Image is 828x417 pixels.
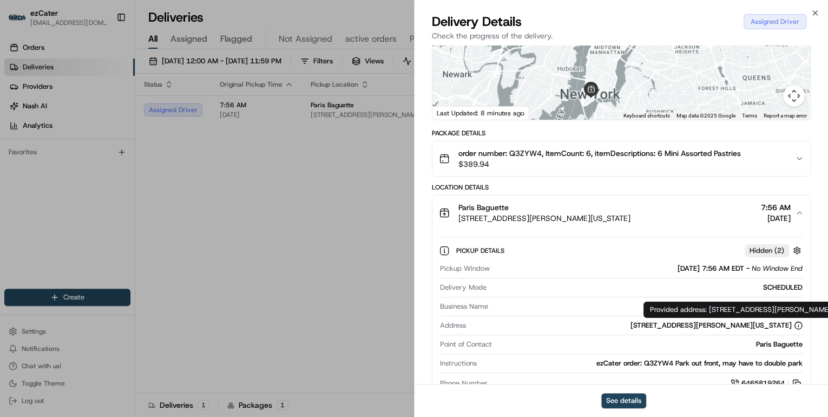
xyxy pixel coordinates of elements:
div: 💻 [91,158,100,167]
a: 💻API Documentation [87,153,178,172]
span: - [746,264,750,273]
div: [STREET_ADDRESS][PERSON_NAME][US_STATE] [630,321,803,330]
span: [DATE] [761,213,791,224]
a: 6465819264 [731,377,803,389]
span: Knowledge Base [22,157,83,168]
div: Paris Baguette[STREET_ADDRESS][PERSON_NAME][US_STATE]7:56 AM[DATE] [432,230,810,409]
span: API Documentation [102,157,174,168]
span: [DATE] 7:56 AM EDT [678,264,744,273]
button: order number: Q3ZYW4, ItemCount: 6, itemDescriptions: 6 Mini Assorted Pastries$389.94 [432,141,810,176]
span: Instructions [440,359,477,368]
span: Phone Number [440,379,488,388]
button: Paris Baguette[STREET_ADDRESS][PERSON_NAME][US_STATE]7:56 AM[DATE] [432,196,810,230]
button: Hidden (2) [745,244,804,257]
a: 📗Knowledge Base [6,153,87,172]
span: Pylon [108,184,131,192]
p: Check the progress of the delivery. [432,30,811,41]
div: ezCater order: Q3ZYW4 Park out front, may have to double park [481,359,803,368]
a: Terms [742,113,757,119]
div: Paris Baguette [492,302,803,311]
a: Report a map error [764,113,807,119]
div: Paris Baguette [496,340,803,349]
div: Start new chat [37,103,178,114]
div: Last Updated: 8 minutes ago [432,106,529,120]
img: 1736555255976-a54dd68f-1ca7-489b-9aae-adbdc363a1c4 [11,103,30,123]
button: Start new chat [184,107,197,120]
button: Keyboard shortcuts [623,112,670,120]
span: Business Name [440,302,488,311]
span: Point of Contact [440,340,492,349]
span: Map data ©2025 Google [676,113,735,119]
span: Address [440,321,466,330]
span: Hidden ( 2 ) [750,246,784,256]
input: Clear [28,70,179,81]
div: Package Details [432,129,811,138]
button: Map camera controls [783,85,805,107]
span: 7:56 AM [761,202,791,213]
div: We're available if you need us! [37,114,137,123]
a: Open this area in Google Maps (opens a new window) [435,106,471,120]
span: Delivery Mode [440,283,487,292]
span: Pickup Details [456,246,507,255]
div: SCHEDULED [491,283,803,292]
a: Powered byPylon [76,183,131,192]
span: Pickup Window [440,264,490,273]
span: No Window End [752,264,803,273]
img: Nash [11,11,32,32]
button: See details [601,393,646,408]
span: Paris Baguette [458,202,509,213]
span: [STREET_ADDRESS][PERSON_NAME][US_STATE] [458,213,630,224]
span: $389.94 [458,159,741,170]
div: 📗 [11,158,19,167]
span: Delivery Details [432,13,522,30]
span: 6465819264 [741,379,785,388]
img: Google [435,106,471,120]
p: Welcome 👋 [11,43,197,61]
span: order number: Q3ZYW4, ItemCount: 6, itemDescriptions: 6 Mini Assorted Pastries [458,148,741,159]
div: Location Details [432,183,811,192]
